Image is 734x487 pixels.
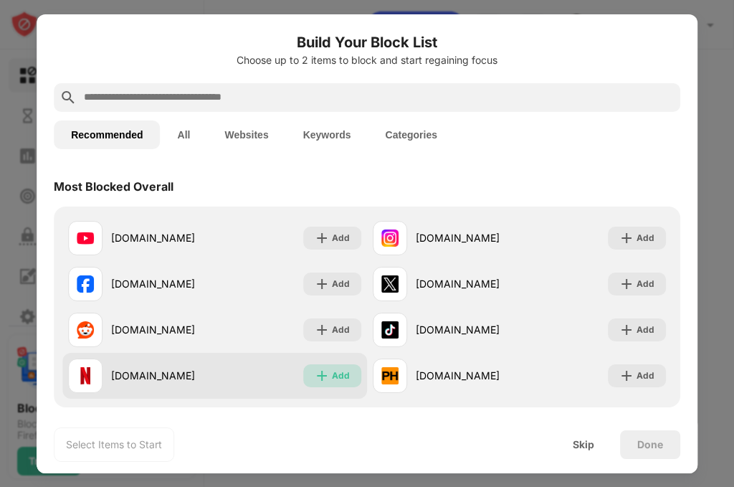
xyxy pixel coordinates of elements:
button: Keywords [286,120,368,149]
div: Choose up to 2 items to block and start regaining focus [54,55,680,66]
button: All [161,120,208,149]
button: Websites [207,120,285,149]
div: Add [637,369,654,383]
h6: Build Your Block List [54,32,680,53]
div: [DOMAIN_NAME] [111,368,214,383]
div: Add [637,231,654,245]
div: [DOMAIN_NAME] [416,368,519,383]
img: favicons [77,321,94,339]
button: Recommended [54,120,160,149]
img: favicons [381,230,399,247]
div: [DOMAIN_NAME] [416,276,519,291]
img: favicons [77,230,94,247]
div: Add [332,231,350,245]
div: [DOMAIN_NAME] [111,230,214,245]
div: Add [332,369,350,383]
div: [DOMAIN_NAME] [111,276,214,291]
div: Add [332,277,350,291]
div: Most Blocked Overall [54,179,173,194]
div: [DOMAIN_NAME] [416,230,519,245]
div: Skip [573,439,594,450]
div: [DOMAIN_NAME] [416,322,519,337]
button: Categories [368,120,454,149]
img: favicons [381,321,399,339]
img: favicons [381,367,399,384]
div: Done [637,439,663,450]
div: Add [637,277,654,291]
img: favicons [77,367,94,384]
div: Add [332,323,350,337]
img: favicons [77,275,94,293]
div: [DOMAIN_NAME] [111,322,214,337]
img: favicons [381,275,399,293]
img: search.svg [59,89,77,106]
div: Add [637,323,654,337]
div: Select Items to Start [66,438,162,452]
